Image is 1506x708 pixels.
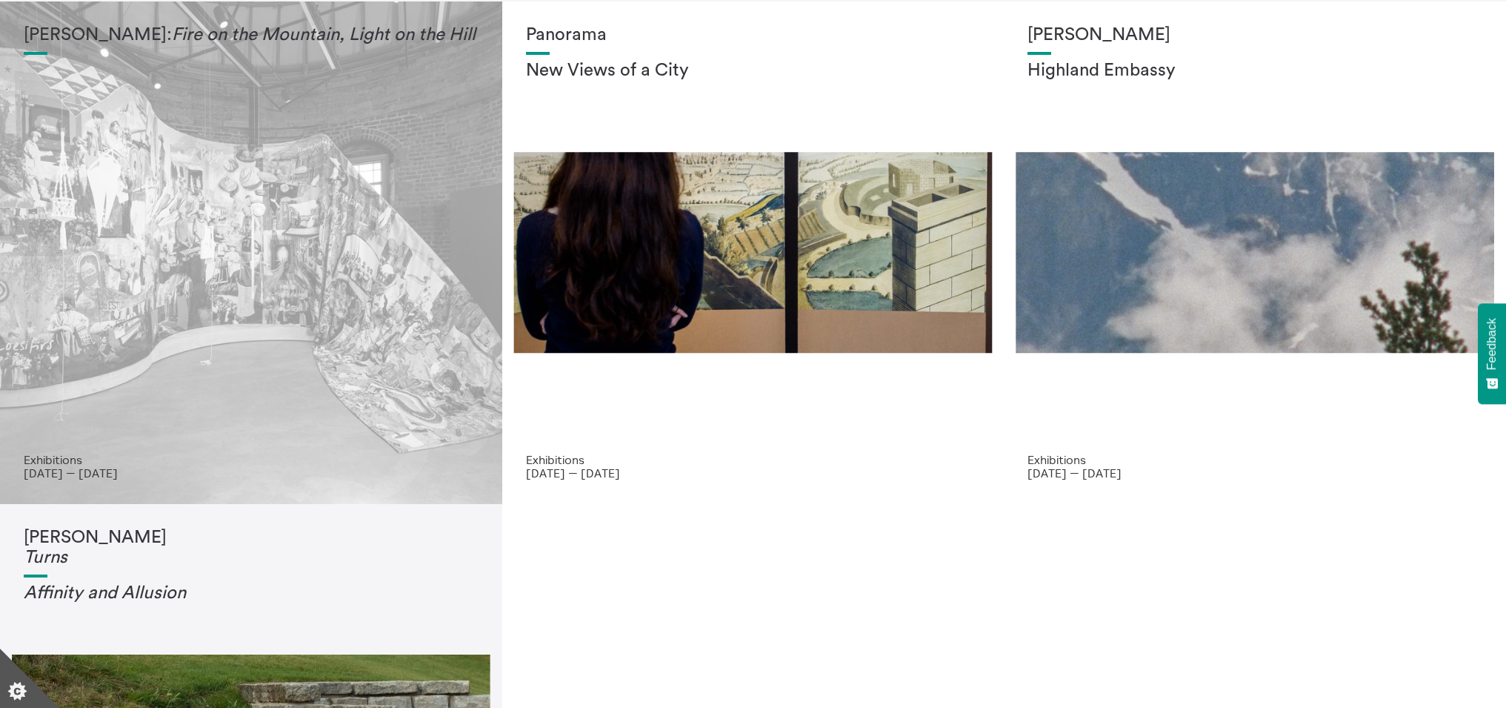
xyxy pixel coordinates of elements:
[24,25,479,46] h1: [PERSON_NAME]:
[526,25,981,46] h1: Panorama
[526,61,981,82] h2: New Views of a City
[172,26,476,44] em: Fire on the Mountain, Light on the Hill
[24,528,479,569] h1: [PERSON_NAME]
[1004,1,1506,504] a: Solar wheels 17 [PERSON_NAME] Highland Embassy Exhibitions [DATE] — [DATE]
[1027,453,1482,466] p: Exhibitions
[1485,318,1499,370] span: Feedback
[502,1,1004,504] a: Collective Panorama June 2025 small file 8 Panorama New Views of a City Exhibitions [DATE] — [DATE]
[1478,303,1506,404] button: Feedback - Show survey
[526,466,981,480] p: [DATE] — [DATE]
[24,466,479,480] p: [DATE] — [DATE]
[1027,61,1482,82] h2: Highland Embassy
[1027,25,1482,46] h1: [PERSON_NAME]
[24,453,479,466] p: Exhibitions
[24,584,166,602] em: Affinity and Allusi
[1027,466,1482,480] p: [DATE] — [DATE]
[526,453,981,466] p: Exhibitions
[166,584,186,602] em: on
[24,549,67,566] em: Turns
